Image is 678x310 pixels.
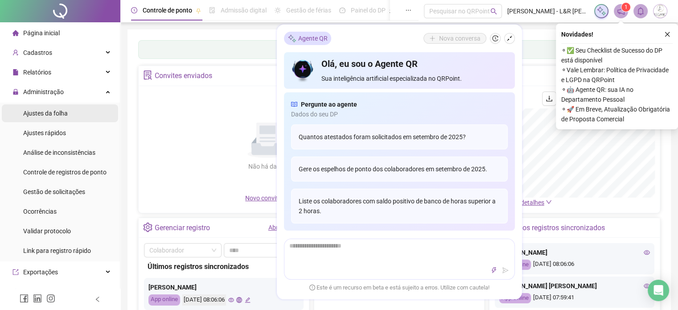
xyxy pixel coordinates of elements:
[321,58,507,70] h4: Olá, eu sou o Agente QR
[507,6,589,16] span: [PERSON_NAME] - L&R [PERSON_NAME] E PERSIANAS
[12,269,19,275] span: export
[143,7,192,14] span: Controle de ponto
[405,7,411,13] span: ellipsis
[12,50,19,56] span: user-add
[143,70,152,80] span: solution
[288,33,296,43] img: sparkle-icon.fc2bf0ac1784a2077858766a79e2daf3.svg
[301,99,357,109] span: Pergunte ao agente
[23,29,60,37] span: Página inicial
[23,149,95,156] span: Análise de inconsistências
[20,294,29,303] span: facebook
[268,224,304,231] a: Abrir registro
[499,281,650,291] div: [PERSON_NAME] [PERSON_NAME]
[196,8,201,13] span: pushpin
[492,35,498,41] span: history
[46,294,55,303] span: instagram
[155,68,212,83] div: Convites enviados
[23,269,58,276] span: Exportações
[561,65,673,85] span: ⚬ Vale Lembrar: Política de Privacidade e LGPD na QRPoint
[309,283,489,292] span: Este é um recurso em beta e está sujeito a erros. Utilize com cautela!
[664,31,670,37] span: close
[648,280,669,301] div: Open Intercom Messenger
[339,7,345,13] span: dashboard
[23,110,68,117] span: Ajustes da folha
[490,8,497,15] span: search
[33,294,42,303] span: linkedin
[510,199,544,206] span: Ver detalhes
[621,3,630,12] sup: 1
[291,109,508,119] span: Dados do seu DP
[309,284,315,290] span: exclamation-circle
[182,294,226,306] div: [DATE] 08:06:06
[637,7,645,15] span: bell
[23,247,91,254] span: Link para registro rápido
[291,124,508,149] div: Quantos atestados foram solicitados em setembro de 2025?
[245,297,251,303] span: edit
[351,7,386,14] span: Painel do DP
[499,248,650,257] div: [PERSON_NAME]
[236,297,242,303] span: global
[23,69,51,76] span: Relatórios
[148,261,300,272] div: Últimos registros sincronizados
[644,249,650,256] span: eye
[23,88,64,95] span: Administração
[510,199,552,206] a: Ver detalhes down
[617,7,625,15] span: notification
[291,189,508,223] div: Liste os colaboradores com saldo positivo de banco de horas superior a 2 horas.
[561,45,673,65] span: ⚬ ✅ Seu Checklist de Sucesso do DP está disponível
[23,188,85,195] span: Gestão de solicitações
[506,35,513,41] span: shrink
[284,32,331,45] div: Agente QR
[23,227,71,235] span: Validar protocolo
[209,7,215,13] span: file-done
[23,129,66,136] span: Ajustes rápidos
[423,33,486,44] button: Nova conversa
[291,58,315,83] img: icon
[291,99,297,109] span: read
[12,69,19,75] span: file
[148,282,299,292] div: [PERSON_NAME]
[23,208,57,215] span: Ocorrências
[596,6,606,16] img: sparkle-icon.fc2bf0ac1784a2077858766a79e2daf3.svg
[321,74,507,83] span: Sua inteligência artificial especializada no QRPoint.
[245,194,290,202] span: Novo convite
[12,89,19,95] span: lock
[500,265,511,276] button: send
[546,95,553,102] span: download
[653,4,667,18] img: 49831
[561,85,673,104] span: ⚬ 🤖 Agente QR: sua IA no Departamento Pessoal
[561,104,673,124] span: ⚬ 🚀 Em Breve, Atualização Obrigatória de Proposta Comercial
[506,220,605,236] div: Últimos registros sincronizados
[95,296,101,302] span: left
[286,7,331,14] span: Gestão de férias
[491,267,497,273] span: thunderbolt
[389,8,394,13] span: pushpin
[12,30,19,36] span: home
[291,157,508,182] div: Gere os espelhos de ponto dos colaboradores em setembro de 2025.
[644,283,650,289] span: eye
[23,49,52,56] span: Cadastros
[23,169,107,176] span: Controle de registros de ponto
[546,199,552,205] span: down
[625,4,628,10] span: 1
[148,294,180,306] div: App online
[275,7,281,13] span: sun
[489,265,499,276] button: thunderbolt
[228,297,234,303] span: eye
[226,161,308,171] div: Não há dados
[143,223,152,232] span: setting
[155,220,210,236] div: Gerenciar registro
[499,293,650,303] div: [DATE] 07:59:41
[131,7,137,13] span: clock-circle
[221,7,267,14] span: Admissão digital
[499,260,650,270] div: [DATE] 08:06:06
[23,288,56,295] span: Integrações
[561,29,593,39] span: Novidades !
